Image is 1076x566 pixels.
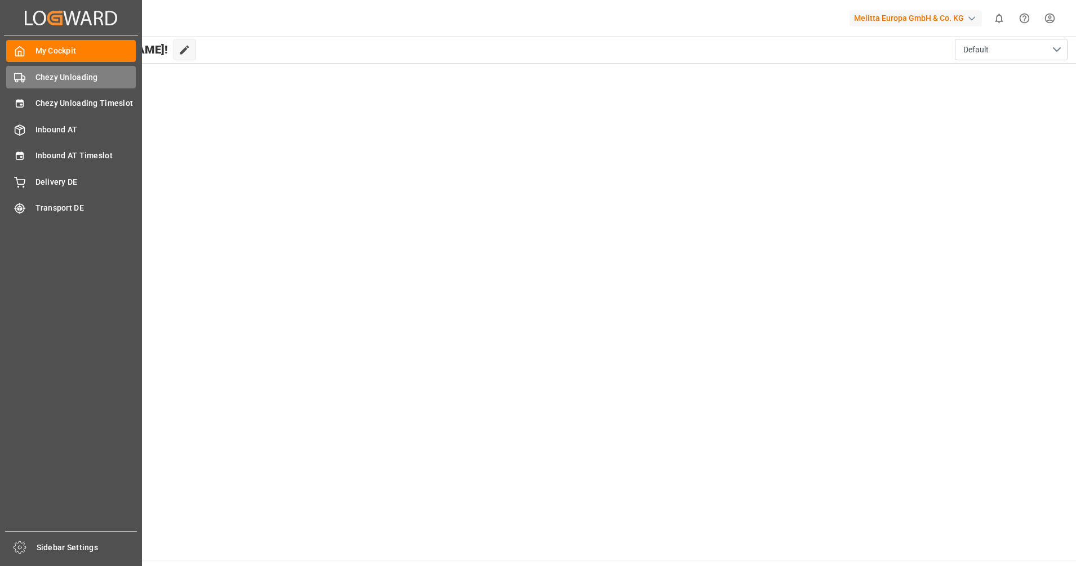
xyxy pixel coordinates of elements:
[35,124,136,136] span: Inbound AT
[1012,6,1037,31] button: Help Center
[35,72,136,83] span: Chezy Unloading
[6,40,136,62] a: My Cockpit
[6,92,136,114] a: Chezy Unloading Timeslot
[35,97,136,109] span: Chezy Unloading Timeslot
[955,39,1068,60] button: open menu
[35,202,136,214] span: Transport DE
[47,39,168,60] span: Hello [PERSON_NAME]!
[35,176,136,188] span: Delivery DE
[6,197,136,219] a: Transport DE
[986,6,1012,31] button: show 0 new notifications
[850,10,982,26] div: Melitta Europa GmbH & Co. KG
[963,44,989,56] span: Default
[37,542,137,554] span: Sidebar Settings
[6,171,136,193] a: Delivery DE
[6,145,136,167] a: Inbound AT Timeslot
[35,45,136,57] span: My Cockpit
[850,7,986,29] button: Melitta Europa GmbH & Co. KG
[35,150,136,162] span: Inbound AT Timeslot
[6,118,136,140] a: Inbound AT
[6,66,136,88] a: Chezy Unloading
